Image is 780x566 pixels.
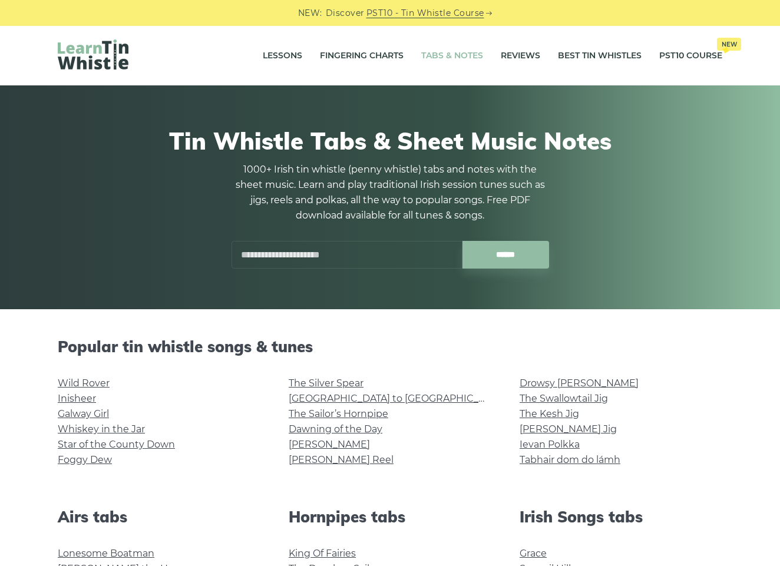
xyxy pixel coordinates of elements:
[289,454,394,465] a: [PERSON_NAME] Reel
[520,508,722,526] h2: Irish Songs tabs
[58,378,110,389] a: Wild Rover
[58,127,722,155] h1: Tin Whistle Tabs & Sheet Music Notes
[320,41,404,71] a: Fingering Charts
[520,408,579,419] a: The Kesh Jig
[289,423,382,435] a: Dawning of the Day
[58,393,96,404] a: Inisheer
[421,41,483,71] a: Tabs & Notes
[520,423,617,435] a: [PERSON_NAME] Jig
[58,508,260,526] h2: Airs tabs
[289,439,370,450] a: [PERSON_NAME]
[520,439,580,450] a: Ievan Polkka
[717,38,741,51] span: New
[289,548,356,559] a: King Of Fairies
[58,454,112,465] a: Foggy Dew
[659,41,722,71] a: PST10 CourseNew
[520,454,620,465] a: Tabhair dom do lámh
[58,39,128,69] img: LearnTinWhistle.com
[58,408,109,419] a: Galway Girl
[263,41,302,71] a: Lessons
[58,439,175,450] a: Star of the County Down
[58,548,154,559] a: Lonesome Boatman
[289,393,506,404] a: [GEOGRAPHIC_DATA] to [GEOGRAPHIC_DATA]
[520,378,639,389] a: Drowsy [PERSON_NAME]
[231,162,549,223] p: 1000+ Irish tin whistle (penny whistle) tabs and notes with the sheet music. Learn and play tradi...
[558,41,642,71] a: Best Tin Whistles
[289,508,491,526] h2: Hornpipes tabs
[289,378,363,389] a: The Silver Spear
[520,548,547,559] a: Grace
[58,423,145,435] a: Whiskey in the Jar
[501,41,540,71] a: Reviews
[520,393,608,404] a: The Swallowtail Jig
[289,408,388,419] a: The Sailor’s Hornpipe
[58,337,722,356] h2: Popular tin whistle songs & tunes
